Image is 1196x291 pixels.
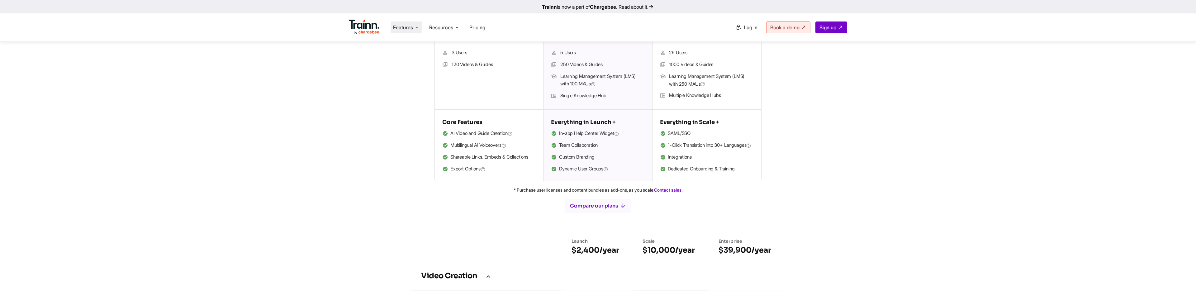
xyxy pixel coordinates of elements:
li: Shareable Links, Embeds & Collections [442,153,536,161]
span: Enterprise [719,238,742,244]
a: Contact sales [654,187,681,193]
span: Sign up [819,24,836,31]
li: 25 Users [660,49,754,57]
span: Book a demo [770,24,800,31]
b: Trainn [542,4,557,10]
li: Single Knowledge Hub [551,92,644,100]
span: Learning Management System (LMS) with 250 MAUs [669,73,753,88]
span: Scale [643,238,655,244]
span: Resources [429,24,453,31]
li: Custom Branding [551,153,644,161]
h6: $39,900/year [719,245,775,255]
h6: $10,000/year [643,245,699,255]
span: Launch [572,238,588,244]
h5: Everything in Scale + [660,117,754,127]
li: 250 Videos & Guides [551,61,644,69]
span: Export Options [450,165,486,173]
span: AI Video and Guide Creation [450,130,513,138]
li: Multiple Knowledge Hubs [660,92,754,100]
span: Log in [744,24,757,31]
li: SAML/SSO [660,130,754,138]
li: 120 Videos & Guides [442,61,536,69]
h5: Everything in Launch + [551,117,644,127]
li: Integrations [660,153,754,161]
span: Features [393,24,413,31]
h6: $2,400/year [572,245,623,255]
li: 1000 Videos & Guides [660,61,754,69]
li: Dedicated Onboarding & Training [660,165,754,173]
a: Log in [732,22,761,33]
button: Compare our plans [565,198,631,213]
a: Pricing [469,24,485,31]
a: Book a demo [766,21,810,33]
span: Multilingual AI Voiceovers [450,141,506,150]
span: Dynamic User Groups [559,165,608,173]
iframe: Chat Widget [1165,261,1196,291]
b: Chargebee [590,4,616,10]
span: 1-Click Translation into 30+ Languages [668,141,751,150]
h5: Core Features [442,117,536,127]
li: Team Collaboration [551,141,644,150]
li: 5 Users [551,49,644,57]
span: In-app Help Center Widget [559,130,619,138]
p: * Purchase user licenses and content bundles as add-ons, as you scale. . [374,186,822,194]
h3: Video Creation [421,273,775,280]
li: 3 Users [442,49,536,57]
span: Learning Management System (LMS) with 100 MAUs [560,73,644,88]
a: Sign up [815,21,847,33]
img: Trainn Logo [349,20,379,35]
